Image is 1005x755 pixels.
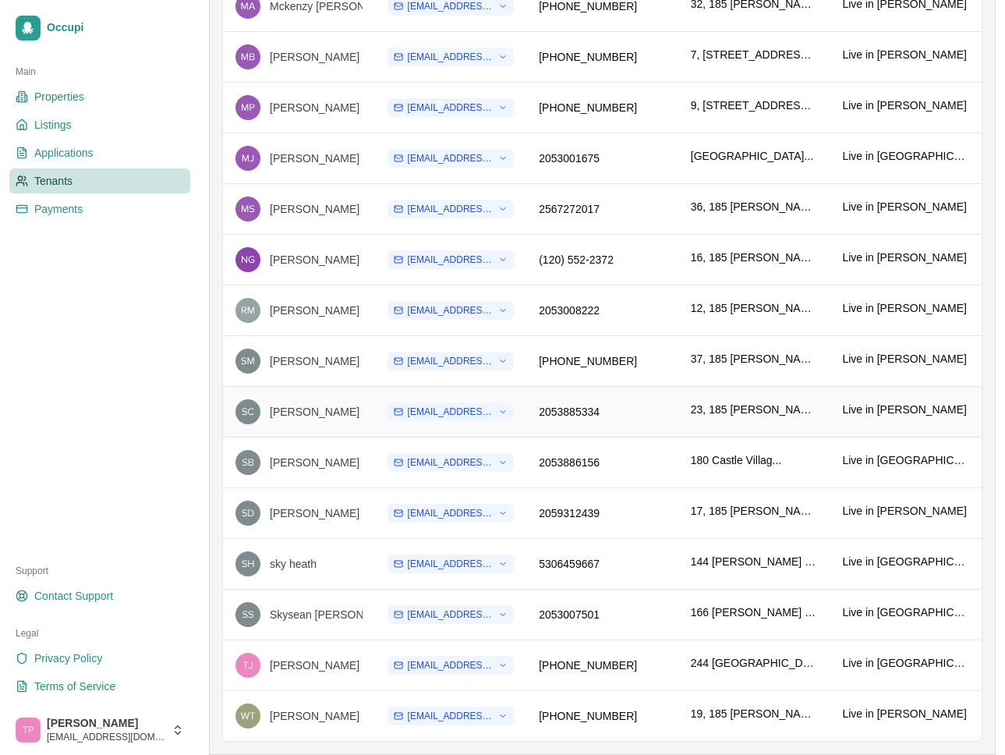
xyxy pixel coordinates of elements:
span: [EMAIL_ADDRESS][DOMAIN_NAME] [408,507,494,519]
div: [PERSON_NAME] [PERSON_NAME] [270,404,452,420]
span: [GEOGRAPHIC_DATA]... [691,148,813,164]
span: 9, [STREET_ADDRESS][PERSON_NAME]... [691,97,818,113]
span: [EMAIL_ADDRESS][DOMAIN_NAME] [408,406,494,418]
span: [EMAIL_ADDRESS][DOMAIN_NAME] [408,253,494,266]
span: Privacy Policy [34,650,102,666]
a: Tenants [9,168,190,193]
img: da58e5ed5b1b9fb455caeb58dbf3c035 [235,298,260,323]
span: Live in [GEOGRAPHIC_DATA] [842,604,969,620]
a: Contact Support [9,583,190,608]
span: [EMAIL_ADDRESS][DOMAIN_NAME] [408,710,494,722]
span: 7, [STREET_ADDRESS][PERSON_NAME]... [691,47,818,62]
span: Listings [34,117,71,133]
span: 166 [PERSON_NAME] Farm ... [691,604,818,620]
span: [EMAIL_ADDRESS][DOMAIN_NAME] [408,152,494,165]
div: [PHONE_NUMBER] [539,100,666,115]
img: c98816ef43fb5c292a7476968326c14d [235,602,260,627]
a: Privacy Policy [9,646,190,671]
div: [PHONE_NUMBER] [539,658,666,673]
span: 244 [GEOGRAPHIC_DATA]... [691,655,818,671]
div: 2053001675 [539,151,666,166]
span: [EMAIL_ADDRESS][DOMAIN_NAME] [408,355,494,367]
div: Support [9,558,190,583]
span: [EMAIL_ADDRESS][DOMAIN_NAME] [408,203,494,215]
span: Live in [PERSON_NAME] [842,300,967,316]
a: Properties [9,84,190,109]
span: Live in [GEOGRAPHIC_DATA] [842,554,969,569]
img: d0aaaa671d8283c9cba0ce19789b1639 [235,501,260,526]
div: (120) 552-2372 [539,252,666,268]
span: Payments [34,201,83,217]
span: Live in [GEOGRAPHIC_DATA]... [842,148,969,164]
span: 36, 185 [PERSON_NAME] Lak... [691,199,818,214]
div: [PERSON_NAME] [PERSON_NAME] [270,252,452,268]
span: Live in [PERSON_NAME] [842,199,967,214]
div: 2567272017 [539,201,666,217]
div: 5306459667 [539,556,666,572]
span: 12, 185 [PERSON_NAME] Lak... [691,300,818,316]
div: [PERSON_NAME] [PERSON_NAME] [270,708,452,724]
div: [PERSON_NAME] [PERSON_NAME] [270,49,452,65]
span: Occupi [47,21,184,35]
div: Legal [9,621,190,646]
img: 69ce4f1f6fd19c6858f5378ee52d52a3 [235,146,260,171]
span: Tenants [34,173,73,189]
div: 2053886156 [539,455,666,470]
div: [PERSON_NAME] Piper [270,100,388,115]
span: 17, 185 [PERSON_NAME] Lak... [691,503,818,519]
img: 81132aa20bf6b1b9299304d164686a2a [235,197,260,222]
img: b4433f096b1cc18a0bba1263a177e6b4 [235,704,260,728]
span: [EMAIL_ADDRESS][DOMAIN_NAME] [408,304,494,317]
span: 180 Castle Villag... [691,452,781,468]
a: Applications [9,140,190,165]
span: [EMAIL_ADDRESS][DOMAIN_NAME] [47,731,165,743]
span: Live in [PERSON_NAME] [842,351,967,367]
div: [PERSON_NAME] [PERSON_NAME] [270,151,452,166]
div: [PERSON_NAME] [PERSON_NAME] [270,658,452,673]
span: 16, 185 [PERSON_NAME] Lak... [691,250,818,265]
span: [EMAIL_ADDRESS][DOMAIN_NAME] [408,608,494,621]
img: 3cba017009333777cabf71a47ffdfdc5 [235,95,260,120]
span: Live in [PERSON_NAME] [842,47,967,62]
span: [EMAIL_ADDRESS][DOMAIN_NAME] [408,456,494,469]
span: [EMAIL_ADDRESS][DOMAIN_NAME] [408,659,494,672]
div: sky heath [270,556,317,572]
img: Taylor Peake [16,718,41,743]
div: [PHONE_NUMBER] [539,353,666,369]
div: [PERSON_NAME] [PERSON_NAME] [270,455,452,470]
div: 2053008222 [539,303,666,318]
span: Live in [GEOGRAPHIC_DATA]... [842,452,969,468]
img: d5c35af729d36dc28cc53b7e39379e45 [235,551,260,576]
img: 6437d6c7fda2789636a42c62988d0bac [235,44,260,69]
span: [EMAIL_ADDRESS][DOMAIN_NAME] [408,51,494,63]
div: [PHONE_NUMBER] [539,708,666,724]
span: Applications [34,145,94,161]
img: 2761b1303fd56a13df3c87506fcac5b7 [235,450,260,475]
span: Live in [PERSON_NAME] [842,503,967,519]
a: Listings [9,112,190,137]
span: Contact Support [34,588,113,604]
div: [PERSON_NAME] [PERSON_NAME] [270,303,452,318]
span: 19, 185 [PERSON_NAME] Lak... [691,706,818,721]
div: Main [9,59,190,84]
a: Occupi [9,9,190,47]
span: Live in [PERSON_NAME] [842,250,967,265]
div: 2059312439 [539,505,666,521]
span: Properties [34,89,84,105]
div: 2053007501 [539,607,666,622]
a: Terms of Service [9,674,190,699]
span: Live in [PERSON_NAME] [842,402,967,417]
div: [PERSON_NAME] [PERSON_NAME] [270,201,452,217]
div: Skysean [PERSON_NAME] [270,607,405,622]
img: bef5f6f01e2506721094b41fbddf6c49 [235,399,260,424]
button: Taylor Peake[PERSON_NAME][EMAIL_ADDRESS][DOMAIN_NAME] [9,711,190,749]
span: 37, 185 [PERSON_NAME] Lak... [691,351,818,367]
div: 2053885334 [539,404,666,420]
a: Payments [9,197,190,222]
span: [PERSON_NAME] [47,717,165,731]
div: [PHONE_NUMBER] [539,49,666,65]
img: 452baf2bb934dbe6a902439078756dc5 [235,349,260,374]
span: [EMAIL_ADDRESS][DOMAIN_NAME] [408,101,494,114]
span: 23, 185 [PERSON_NAME] Lak... [691,402,818,417]
span: 144 [PERSON_NAME] Farm ... [691,554,818,569]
